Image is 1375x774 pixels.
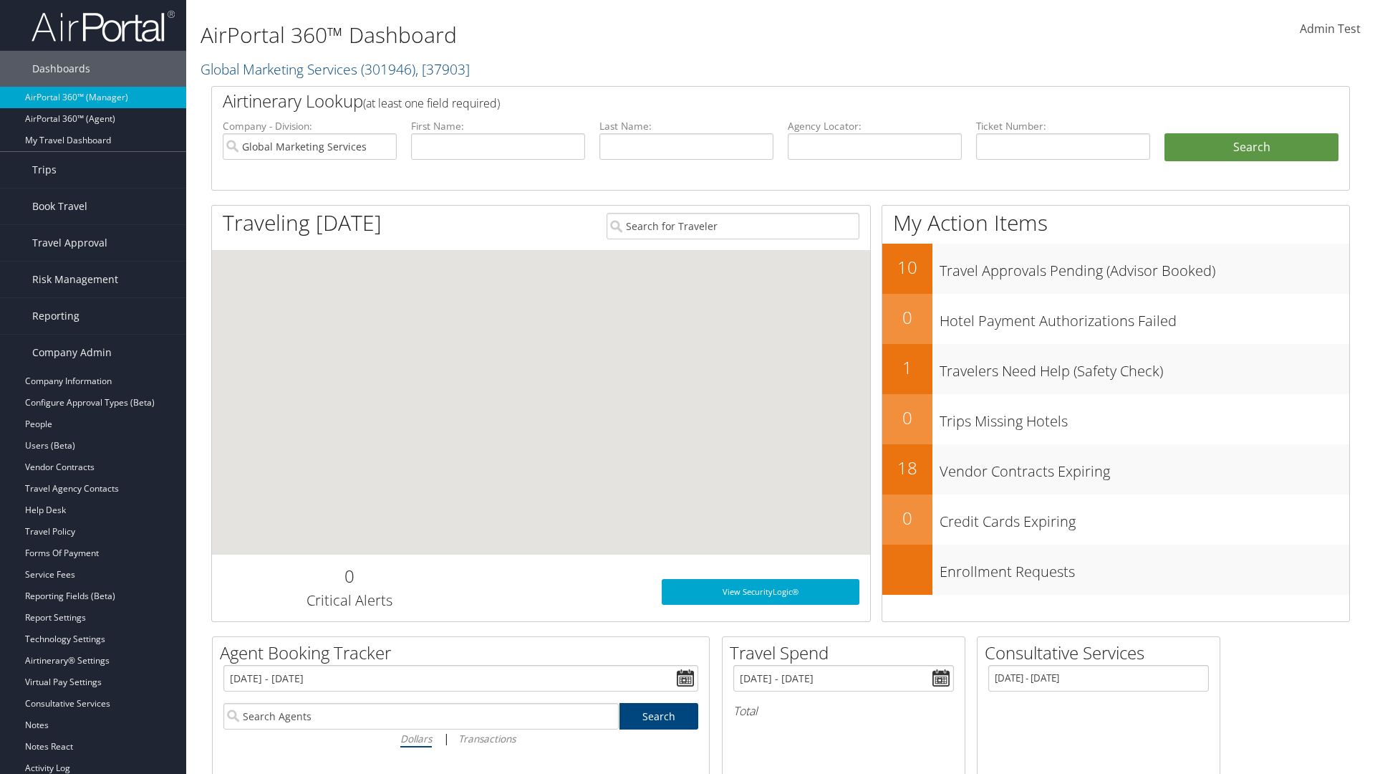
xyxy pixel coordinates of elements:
a: 10Travel Approvals Pending (Advisor Booked) [882,244,1349,294]
div: | [223,730,698,747]
a: View SecurityLogic® [662,579,859,605]
h2: 0 [223,564,476,588]
a: Global Marketing Services [201,59,470,79]
h3: Vendor Contracts Expiring [940,454,1349,482]
a: 0Trips Missing Hotels [882,394,1349,444]
h3: Travel Approvals Pending (Advisor Booked) [940,254,1349,281]
h2: 0 [882,406,932,430]
i: Dollars [400,732,432,745]
span: Book Travel [32,188,87,224]
h2: 1 [882,355,932,380]
span: ( 301946 ) [361,59,415,79]
h2: 18 [882,456,932,480]
a: 1Travelers Need Help (Safety Check) [882,344,1349,394]
span: Admin Test [1300,21,1361,37]
h2: Travel Spend [730,641,965,665]
label: Ticket Number: [976,119,1150,133]
span: (at least one field required) [363,95,500,111]
h2: Agent Booking Tracker [220,641,709,665]
input: Search for Traveler [607,213,859,239]
h2: Consultative Services [985,641,1220,665]
span: Risk Management [32,262,118,297]
label: Company - Division: [223,119,397,133]
i: Transactions [458,732,516,745]
a: 0Hotel Payment Authorizations Failed [882,294,1349,344]
a: Search [619,703,699,730]
label: Agency Locator: [788,119,962,133]
h3: Credit Cards Expiring [940,505,1349,532]
span: Dashboards [32,51,90,87]
h2: Airtinerary Lookup [223,89,1244,113]
span: Trips [32,152,57,188]
a: Admin Test [1300,7,1361,52]
span: , [ 37903 ] [415,59,470,79]
h1: AirPortal 360™ Dashboard [201,20,974,50]
label: Last Name: [599,119,773,133]
h2: 0 [882,305,932,330]
h2: 10 [882,255,932,279]
img: airportal-logo.png [32,9,175,43]
h1: Traveling [DATE] [223,208,382,238]
a: Enrollment Requests [882,545,1349,595]
h3: Travelers Need Help (Safety Check) [940,354,1349,381]
h3: Critical Alerts [223,591,476,611]
a: 0Credit Cards Expiring [882,494,1349,545]
h3: Hotel Payment Authorizations Failed [940,304,1349,331]
h3: Enrollment Requests [940,555,1349,582]
span: Reporting [32,298,79,334]
label: First Name: [411,119,585,133]
a: 18Vendor Contracts Expiring [882,444,1349,494]
h6: Total [733,703,954,719]
input: Search Agents [223,703,619,730]
h1: My Action Items [882,208,1349,238]
h2: 0 [882,506,932,530]
h3: Trips Missing Hotels [940,404,1349,431]
span: Travel Approval [32,225,107,261]
span: Company Admin [32,335,112,371]
button: Search [1164,133,1338,162]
